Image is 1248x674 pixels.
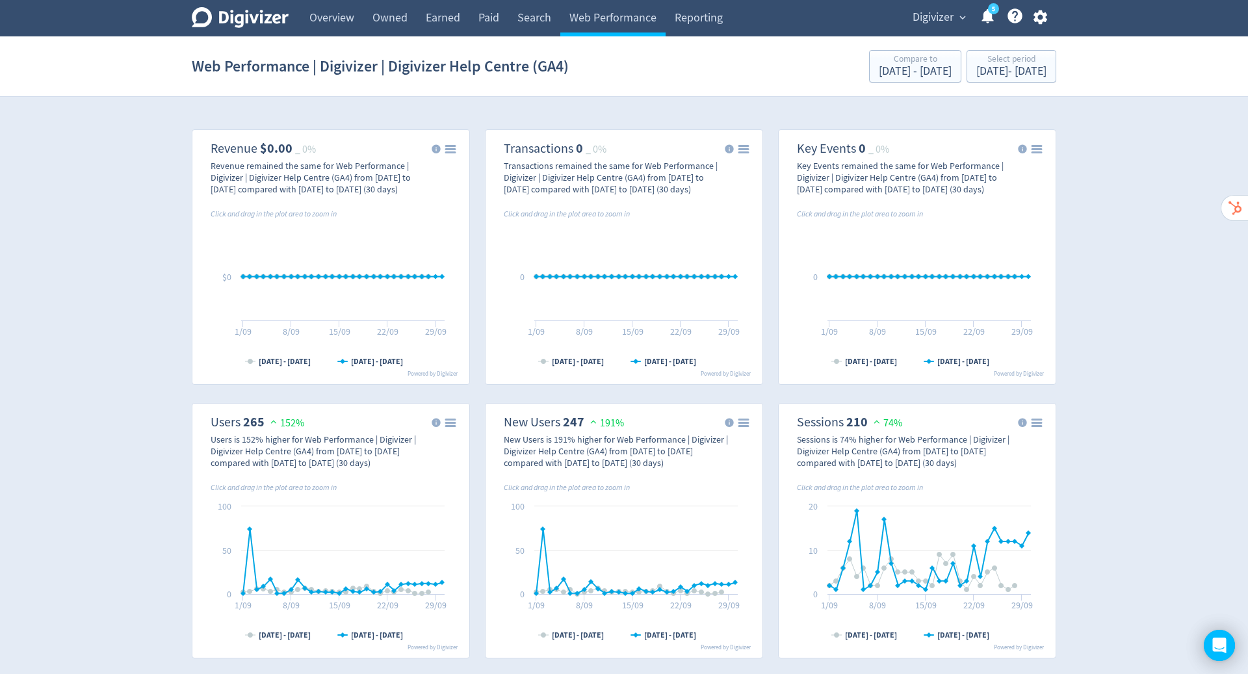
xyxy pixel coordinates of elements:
[879,55,952,66] div: Compare to
[329,599,350,611] text: 15/09
[227,588,231,600] text: 0
[937,630,989,640] text: [DATE] - [DATE]
[425,326,447,337] text: 29/09
[283,326,300,337] text: 8/09
[797,414,844,430] dt: Sessions
[211,434,435,469] div: Users is 152% higher for Web Performance | Digivizer | Digivizer Help Centre (GA4) from [DATE] to...
[845,356,897,367] text: [DATE] - [DATE]
[511,500,525,512] text: 100
[243,413,265,431] strong: 265
[295,143,316,156] span: _ 0%
[701,643,751,651] text: Powered by Digivizer
[329,326,350,337] text: 15/09
[504,160,729,195] div: Transactions remained the same for Web Performance | Digivizer | Digivizer Help Centre (GA4) from...
[408,370,458,378] text: Powered by Digivizer
[491,135,757,379] svg: Transactions 0 _ 0%
[520,588,525,600] text: 0
[784,135,1050,379] svg: Key Events 0 _ 0%
[408,643,458,651] text: Powered by Digivizer
[797,160,1022,195] div: Key Events remained the same for Web Performance | Digivizer | Digivizer Help Centre (GA4) from [...
[644,630,696,640] text: [DATE] - [DATE]
[504,209,630,219] i: Click and drag in the plot area to zoom in
[1204,630,1235,661] div: Open Intercom Messenger
[718,326,740,337] text: 29/09
[259,630,311,640] text: [DATE] - [DATE]
[552,356,604,367] text: [DATE] - [DATE]
[222,545,231,556] text: 50
[552,630,604,640] text: [DATE] - [DATE]
[870,417,883,426] img: positive-performance.svg
[260,140,292,157] strong: $0.00
[576,599,593,611] text: 8/09
[908,7,969,28] button: Digivizer
[868,143,889,156] span: _ 0%
[211,482,337,493] i: Click and drag in the plot area to zoom in
[784,409,1050,653] svg: Sessions 210 74%
[425,599,447,611] text: 29/09
[797,209,923,219] i: Click and drag in the plot area to zoom in
[218,500,231,512] text: 100
[957,12,968,23] span: expand_more
[821,326,838,337] text: 1/09
[701,370,751,378] text: Powered by Digivizer
[222,271,231,283] text: $0
[563,413,584,431] strong: 247
[937,356,989,367] text: [DATE] - [DATE]
[211,140,257,157] dt: Revenue
[988,3,999,14] a: 5
[283,599,300,611] text: 8/09
[813,588,818,600] text: 0
[587,417,624,430] span: 191%
[198,135,464,379] svg: Revenue $0.00 _ 0%
[259,356,311,367] text: [DATE] - [DATE]
[963,599,985,611] text: 22/09
[586,143,606,156] span: _ 0%
[976,66,1046,77] div: [DATE] - [DATE]
[235,599,252,611] text: 1/09
[670,326,692,337] text: 22/09
[515,545,525,556] text: 50
[797,434,1022,469] div: Sessions is 74% higher for Web Performance | Digivizer | Digivizer Help Centre (GA4) from [DATE] ...
[670,599,692,611] text: 22/09
[528,326,545,337] text: 1/09
[845,630,897,640] text: [DATE] - [DATE]
[528,599,545,611] text: 1/09
[504,414,560,430] dt: New Users
[976,55,1046,66] div: Select period
[192,45,569,87] h1: Web Performance | Digivizer | Digivizer Help Centre (GA4)
[377,599,398,611] text: 22/09
[915,599,937,611] text: 15/09
[967,50,1056,83] button: Select period[DATE]- [DATE]
[351,630,403,640] text: [DATE] - [DATE]
[504,140,573,157] dt: Transactions
[211,160,435,195] div: Revenue remained the same for Web Performance | Digivizer | Digivizer Help Centre (GA4) from [DAT...
[198,409,464,653] svg: Users 265 152%
[797,140,856,157] dt: Key Events
[994,643,1045,651] text: Powered by Digivizer
[879,66,952,77] div: [DATE] - [DATE]
[504,482,630,493] i: Click and drag in the plot area to zoom in
[869,326,886,337] text: 8/09
[211,209,337,219] i: Click and drag in the plot area to zoom in
[869,599,886,611] text: 8/09
[644,356,696,367] text: [DATE] - [DATE]
[992,5,995,14] text: 5
[994,370,1045,378] text: Powered by Digivizer
[377,326,398,337] text: 22/09
[351,356,403,367] text: [DATE] - [DATE]
[587,417,600,426] img: positive-performance.svg
[211,414,240,430] dt: Users
[821,599,838,611] text: 1/09
[869,50,961,83] button: Compare to[DATE] - [DATE]
[520,271,525,283] text: 0
[809,500,818,512] text: 20
[913,7,954,28] span: Digivizer
[267,417,280,426] img: positive-performance.svg
[915,326,937,337] text: 15/09
[870,417,902,430] span: 74%
[267,417,304,430] span: 152%
[491,409,757,653] svg: New Users 247 191%
[622,599,643,611] text: 15/09
[576,140,583,157] strong: 0
[809,545,818,556] text: 10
